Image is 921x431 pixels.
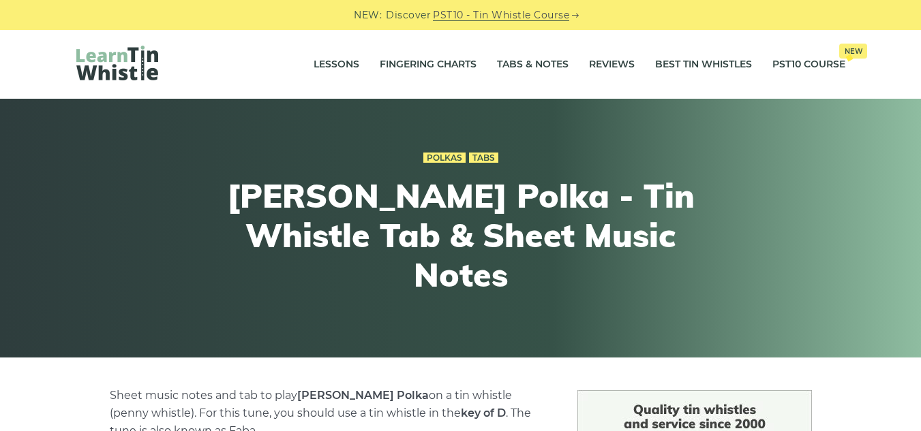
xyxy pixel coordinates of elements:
a: Lessons [314,48,359,82]
strong: [PERSON_NAME] Polka [297,389,429,402]
a: Tabs & Notes [497,48,569,82]
img: LearnTinWhistle.com [76,46,158,80]
a: Fingering Charts [380,48,477,82]
span: New [839,44,867,59]
a: Best Tin Whistles [655,48,752,82]
a: Reviews [589,48,635,82]
a: Polkas [423,153,466,163]
a: Tabs [469,153,498,163]
h1: [PERSON_NAME] Polka - Tin Whistle Tab & Sheet Music Notes [210,176,712,294]
strong: key of D [461,406,506,419]
a: PST10 CourseNew [772,48,845,82]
